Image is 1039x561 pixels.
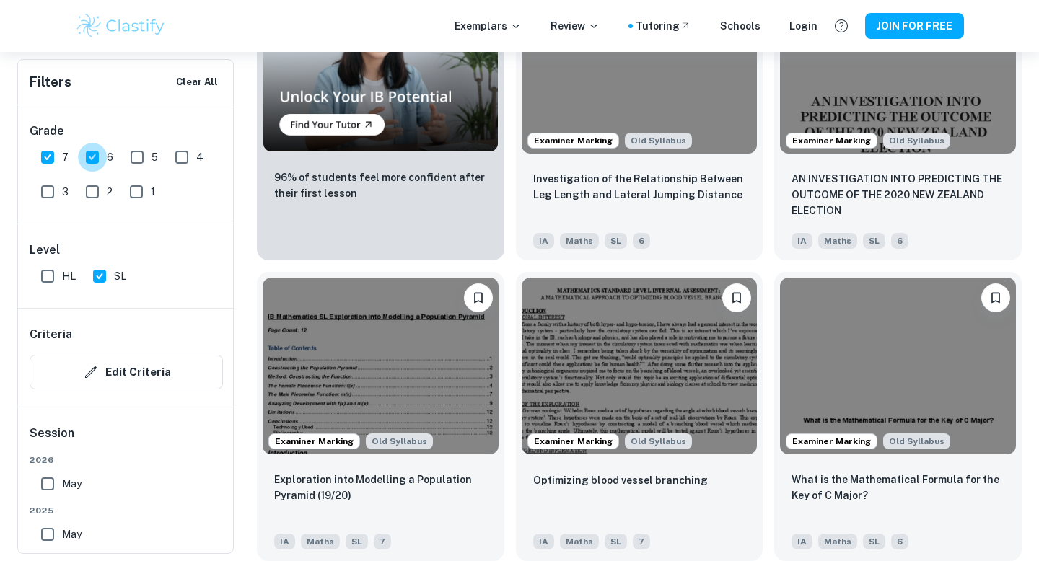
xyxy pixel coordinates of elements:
[62,526,82,542] span: May
[792,233,812,249] span: IA
[263,278,499,454] img: Maths IA example thumbnail: Exploration into Modelling a Population
[605,233,627,249] span: SL
[818,233,857,249] span: Maths
[636,18,691,34] a: Tutoring
[30,425,223,454] h6: Session
[274,534,295,549] span: IA
[792,171,1004,218] p: AN INVESTIGATION INTO PREDICTING THE OUTCOME OF THE 2020 NEW ZEALAND ELECTION
[346,534,368,549] span: SL
[522,278,758,454] img: Maths IA example thumbnail: Optimizing blood vessel branching
[274,169,487,201] p: 96% of students feel more confident after their first lesson
[172,71,222,93] button: Clear All
[883,433,950,449] span: Old Syllabus
[786,435,877,448] span: Examiner Marking
[883,133,950,149] span: Old Syllabus
[301,534,340,549] span: Maths
[625,133,692,149] div: Although this IA is written for the old math syllabus (last exam in November 2020), the current I...
[269,435,359,448] span: Examiner Marking
[455,18,522,34] p: Exemplars
[863,534,885,549] span: SL
[30,123,223,140] h6: Grade
[722,283,751,312] button: Please log in to bookmark exemplars
[533,233,554,249] span: IA
[62,149,69,165] span: 7
[114,268,126,284] span: SL
[560,233,599,249] span: Maths
[605,534,627,549] span: SL
[633,534,650,549] span: 7
[30,355,223,389] button: Edit Criteria
[528,134,618,147] span: Examiner Marking
[625,133,692,149] span: Old Syllabus
[818,534,857,549] span: Maths
[533,472,708,488] p: Optimizing blood vessel branching
[62,268,76,284] span: HL
[533,171,746,203] p: Investigation of the Relationship Between Leg Length and Lateral Jumping Distance
[792,472,1004,503] p: What is the Mathematical Formula for the Key of C Major?
[516,272,763,561] a: Examiner MarkingAlthough this IA is written for the old math syllabus (last exam in November 2020...
[625,433,692,449] div: Although this IA is written for the old math syllabus (last exam in November 2020), the current I...
[720,18,760,34] a: Schools
[75,12,167,40] img: Clastify logo
[560,534,599,549] span: Maths
[274,472,487,503] p: Exploration into Modelling a Population Pyramid (19/20)
[891,233,908,249] span: 6
[62,184,69,200] span: 3
[62,476,82,492] span: May
[257,272,504,561] a: Examiner MarkingAlthough this IA is written for the old math syllabus (last exam in November 2020...
[528,435,618,448] span: Examiner Marking
[883,133,950,149] div: Although this IA is written for the old math syllabus (last exam in November 2020), the current I...
[30,504,223,517] span: 2025
[789,18,817,34] a: Login
[464,283,493,312] button: Please log in to bookmark exemplars
[863,233,885,249] span: SL
[366,433,433,449] div: Although this IA is written for the old math syllabus (last exam in November 2020), the current I...
[374,534,391,549] span: 7
[981,283,1010,312] button: Please log in to bookmark exemplars
[30,72,71,92] h6: Filters
[30,454,223,467] span: 2026
[107,184,113,200] span: 2
[829,14,854,38] button: Help and Feedback
[366,433,433,449] span: Old Syllabus
[865,13,964,39] button: JOIN FOR FREE
[551,18,600,34] p: Review
[792,534,812,549] span: IA
[30,242,223,259] h6: Level
[883,433,950,449] div: Although this IA is written for the old math syllabus (last exam in November 2020), the current I...
[196,149,203,165] span: 4
[786,134,877,147] span: Examiner Marking
[774,272,1022,561] a: Examiner MarkingAlthough this IA is written for the old math syllabus (last exam in November 2020...
[891,534,908,549] span: 6
[30,326,72,343] h6: Criteria
[633,233,650,249] span: 6
[533,534,554,549] span: IA
[151,184,155,200] span: 1
[780,278,1016,454] img: Maths IA example thumbnail: What is the Mathematical Formula for the
[152,149,158,165] span: 5
[625,433,692,449] span: Old Syllabus
[107,149,113,165] span: 6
